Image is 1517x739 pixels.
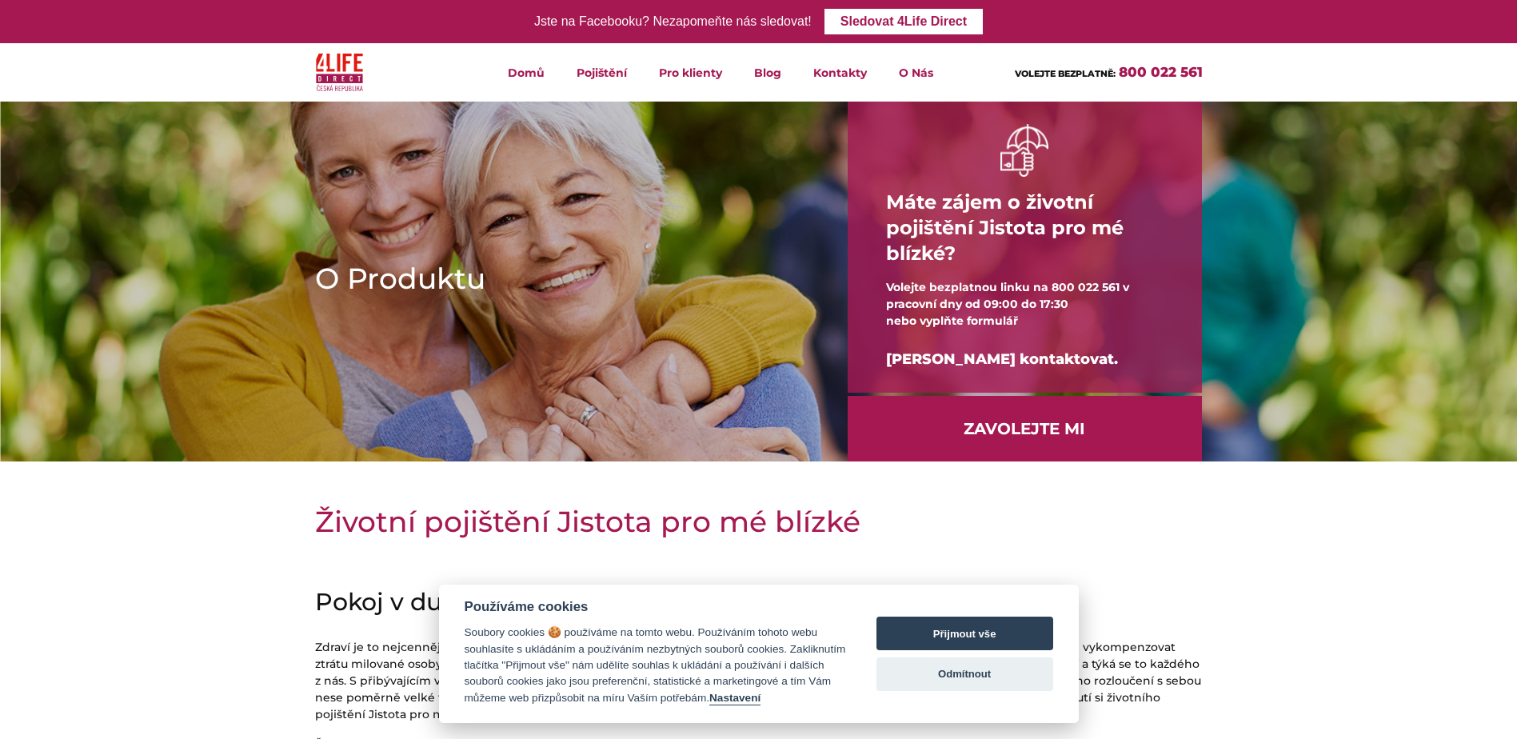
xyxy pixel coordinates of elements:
[738,43,797,102] a: Blog
[492,43,561,102] a: Domů
[848,396,1202,461] a: ZAVOLEJTE MI
[465,625,846,706] div: Soubory cookies 🍪 používáme na tomto webu. Používáním tohoto webu souhlasíte s ukládáním a použív...
[315,258,796,298] h1: O Produktu
[824,9,983,34] a: Sledovat 4Life Direct
[886,177,1164,279] h4: Máte zájem o životní pojištění Jistota pro mé blízké?
[534,10,812,34] div: Jste na Facebooku? Nezapomeňte nás sledovat!
[315,639,1203,723] p: Zdraví je to nejcennější, co máme. Jsme si vědomi toho, že život má nevyčíslitelnou hodnotu a žád...
[797,43,883,102] a: Kontakty
[1000,124,1048,176] img: ruka držící deštník bilá ikona
[886,330,1164,389] div: [PERSON_NAME] kontaktovat.
[315,501,1203,541] h1: Životní pojištění Jistota pro mé blízké
[709,692,760,705] button: Nastavení
[315,588,1203,617] h2: Pokoj v duši díky dostatečnému finančnímu zabezpečení
[465,599,846,615] div: Používáme cookies
[876,617,1053,650] button: Přijmout vše
[1119,64,1203,80] a: 800 022 561
[876,657,1053,691] button: Odmítnout
[886,280,1129,328] span: Volejte bezplatnou linku na 800 022 561 v pracovní dny od 09:00 do 17:30 nebo vyplňte formulář
[316,50,364,95] img: 4Life Direct Česká republika logo
[1015,68,1116,79] span: VOLEJTE BEZPLATNĚ:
